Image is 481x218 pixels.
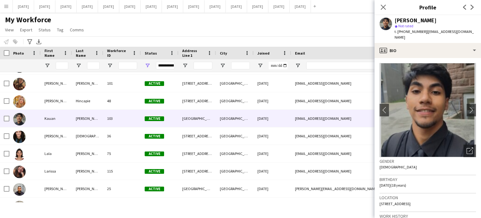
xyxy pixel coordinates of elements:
[145,81,164,86] span: Active
[268,0,290,13] button: [DATE]
[291,198,416,215] div: [EMAIL_ADDRESS][DOMAIN_NAME]
[13,0,34,13] button: [DATE]
[41,127,72,145] div: [PERSON_NAME]
[72,75,103,92] div: [PERSON_NAME]
[226,0,247,13] button: [DATE]
[72,198,103,215] div: [PERSON_NAME]
[119,0,141,13] button: [DATE]
[178,75,216,92] div: [STREET_ADDRESS][PERSON_NAME]
[72,110,103,127] div: [PERSON_NAME]
[41,162,72,180] div: Larissa
[216,180,254,197] div: [GEOGRAPHIC_DATA]
[13,201,26,213] img: Leonardo Oliveira
[216,92,254,109] div: [GEOGRAPHIC_DATA]
[41,145,72,162] div: Lala
[41,92,72,109] div: [PERSON_NAME]
[182,63,188,68] button: Open Filter Menu
[39,27,51,33] span: Status
[87,62,100,69] input: Last Name Filter Input
[183,0,204,13] button: [DATE]
[194,62,212,69] input: Address Line 1 Filter Input
[178,145,216,162] div: [STREET_ADDRESS]
[5,15,51,24] span: My Workforce
[178,92,216,109] div: [STREET_ADDRESS]
[13,148,26,161] img: Lala Kaya
[295,63,301,68] button: Open Filter Menu
[145,169,164,174] span: Active
[76,63,81,68] button: Open Filter Menu
[257,51,270,56] span: Joined
[5,27,14,33] span: View
[254,110,291,127] div: [DATE]
[13,183,26,196] img: leandro clemente da silva
[178,180,216,197] div: [GEOGRAPHIC_DATA], ON M6G 2P4, [GEOGRAPHIC_DATA]
[295,51,305,56] span: Email
[26,38,34,45] app-action-btn: Advanced filters
[395,29,474,40] span: | [EMAIL_ADDRESS][DOMAIN_NAME]
[178,162,216,180] div: [STREET_ADDRESS]
[41,180,72,197] div: [PERSON_NAME]
[380,183,406,188] span: [DATE] (18 years)
[398,24,413,28] span: Not rated
[220,51,227,56] span: City
[291,110,416,127] div: [EMAIL_ADDRESS][DOMAIN_NAME]
[216,162,254,180] div: [GEOGRAPHIC_DATA]
[145,51,157,56] span: Status
[306,62,413,69] input: Email Filter Input
[76,48,92,58] span: Last Name
[41,110,72,127] div: Kauan
[247,0,268,13] button: [DATE]
[216,75,254,92] div: [GEOGRAPHIC_DATA]
[67,26,86,34] a: Comms
[254,180,291,197] div: [DATE]
[13,113,26,125] img: Kauan Oliveira
[103,145,141,162] div: 75
[77,0,98,13] button: [DATE]
[13,130,26,143] img: kevina lazari
[103,92,141,109] div: 48
[178,110,216,127] div: [GEOGRAPHIC_DATA]
[107,48,130,58] span: Workforce ID
[98,0,119,13] button: [DATE]
[13,95,26,108] img: Katherine Hincapie
[20,27,32,33] span: Export
[291,162,416,180] div: [EMAIL_ADDRESS][DOMAIN_NAME]
[291,92,416,109] div: [EMAIL_ADDRESS][DOMAIN_NAME]
[380,201,411,206] span: [STREET_ADDRESS]
[375,3,481,11] h3: Profile
[72,127,103,145] div: [DEMOGRAPHIC_DATA]
[257,63,263,68] button: Open Filter Menu
[291,145,416,162] div: [EMAIL_ADDRESS][DOMAIN_NAME]
[103,198,141,215] div: 42
[118,62,137,69] input: Workforce ID Filter Input
[103,110,141,127] div: 103
[380,195,476,200] h3: Location
[254,127,291,145] div: [DATE]
[178,198,216,215] div: [STREET_ADDRESS]
[13,78,26,90] img: Katherin Contreras
[103,162,141,180] div: 115
[70,27,84,33] span: Comms
[103,127,141,145] div: 36
[291,180,416,197] div: [PERSON_NAME][EMAIL_ADDRESS][DOMAIN_NAME]
[290,0,311,13] button: [DATE]
[216,110,254,127] div: [GEOGRAPHIC_DATA]
[254,92,291,109] div: [DATE]
[145,63,150,68] button: Open Filter Menu
[145,134,164,139] span: Active
[44,63,50,68] button: Open Filter Menu
[57,27,64,33] span: Tag
[291,127,416,145] div: [EMAIL_ADDRESS][DOMAIN_NAME]
[18,26,35,34] a: Export
[72,180,103,197] div: [PERSON_NAME]
[55,0,77,13] button: [DATE]
[204,0,226,13] button: [DATE]
[291,75,416,92] div: [EMAIL_ADDRESS][DOMAIN_NAME]
[380,165,417,169] span: [DEMOGRAPHIC_DATA]
[103,75,141,92] div: 101
[395,18,437,23] div: [PERSON_NAME]
[380,158,476,164] h3: Gender
[375,43,481,58] div: Bio
[44,48,61,58] span: First Name
[41,75,72,92] div: [PERSON_NAME]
